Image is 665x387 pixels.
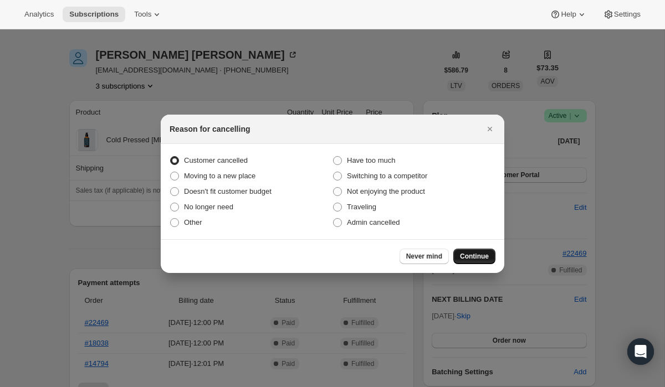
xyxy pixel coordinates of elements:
[614,10,641,19] span: Settings
[627,338,654,365] div: Open Intercom Messenger
[347,156,395,164] span: Have too much
[18,7,60,22] button: Analytics
[63,7,125,22] button: Subscriptions
[482,121,498,137] button: Close
[453,249,495,264] button: Continue
[596,7,647,22] button: Settings
[127,7,169,22] button: Tools
[400,249,449,264] button: Never mind
[406,252,442,261] span: Never mind
[347,187,425,195] span: Not enjoying the product
[347,172,427,180] span: Switching to a competitor
[460,252,489,261] span: Continue
[184,172,255,180] span: Moving to a new place
[184,203,233,211] span: No longer need
[561,10,576,19] span: Help
[347,203,376,211] span: Traveling
[24,10,54,19] span: Analytics
[347,218,400,226] span: Admin cancelled
[69,10,119,19] span: Subscriptions
[543,7,594,22] button: Help
[134,10,151,19] span: Tools
[184,156,248,164] span: Customer cancelled
[170,123,250,135] h2: Reason for cancelling
[184,187,272,195] span: Doesn't fit customer budget
[184,218,202,226] span: Other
